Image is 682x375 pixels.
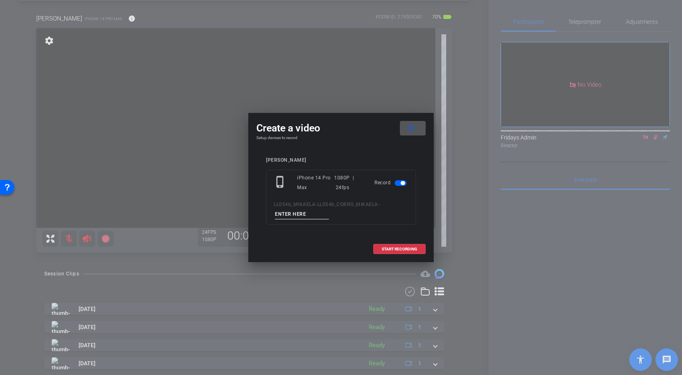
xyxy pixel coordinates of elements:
[382,247,417,251] span: START RECORDING
[406,123,416,133] mat-icon: close
[374,173,408,192] div: Record
[315,202,317,207] span: -
[274,202,315,207] span: LL054b_MIKAELA
[334,173,363,192] div: 1080P | 24fps
[266,157,416,163] div: [PERSON_NAME]
[378,202,380,207] span: -
[256,135,426,140] h4: Setup devices to record
[297,173,334,192] div: iPhone 14 Pro Max
[317,202,378,207] span: LL054b_CORRO_MIKAELA
[256,121,426,135] div: Create a video
[274,175,288,190] mat-icon: phone_iphone
[275,209,329,219] input: ENTER HERE
[373,244,426,254] button: START RECORDING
